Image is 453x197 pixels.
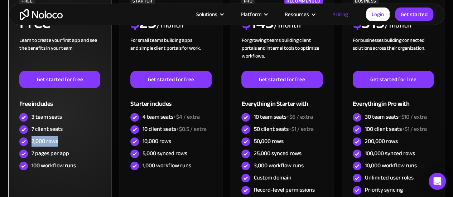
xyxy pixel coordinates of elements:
div: Solutions [196,10,217,19]
div: Free includes [19,88,100,111]
span: +$1 / extra [402,124,427,134]
div: Unlimited user roles [365,174,414,182]
div: Priority syncing [365,186,403,194]
div: 10,000 workflow runs [365,162,417,169]
div: 10 client seats [143,125,207,133]
div: / month [274,20,300,31]
div: / month [385,20,411,31]
div: 7 client seats [32,125,63,133]
a: Get started for free [241,71,322,88]
div: Custom domain [254,174,291,182]
div: 50 client seats [254,125,313,133]
div: 50,000 rows [254,137,283,145]
div: 1,000 workflow runs [143,162,191,169]
div: 25,000 synced rows [254,149,301,157]
div: 100,000 synced rows [365,149,415,157]
div: Everything in Starter with [241,88,322,111]
div: 100 client seats [365,125,427,133]
div: Platform [241,10,261,19]
div: 30 team seats [365,113,427,121]
div: 7 pages per app [32,149,69,157]
div: For businesses building connected solutions across their organization. ‍ [353,36,434,71]
div: Record-level permissions [254,186,314,194]
div: / month [156,20,183,31]
div: 3 team seats [32,113,62,121]
div: Resources [276,10,323,19]
span: +$4 / extra [173,112,200,122]
div: 4 team seats [143,113,200,121]
span: +$10 / extra [399,112,427,122]
div: Open Intercom Messenger [429,173,446,190]
div: 10 team seats [254,113,313,121]
div: Starter includes [130,88,211,111]
div: 3,000 workflow runs [254,162,303,169]
div: 200,000 rows [365,137,398,145]
div: 5,000 synced rows [143,149,187,157]
div: 10,000 rows [143,137,171,145]
div: For small teams building apps and simple client portals for work. ‍ [130,36,211,71]
span: +$0.5 / extra [176,124,207,134]
div: Everything in Pro with [353,88,434,111]
div: For growing teams building client portals and internal tools to optimize workflows. [241,36,322,71]
span: +$1 / extra [288,124,313,134]
a: Pricing [323,10,357,19]
a: Get started for free [130,71,211,88]
a: Get started [395,8,433,21]
a: Get started for free [19,71,100,88]
div: 2,000 rows [32,137,58,145]
h2: 149 [241,13,274,31]
span: +$6 / extra [286,112,313,122]
div: Resources [285,10,309,19]
h2: 29 [130,13,156,31]
div: 100 workflow runs [32,162,76,169]
a: Login [366,8,390,21]
div: Platform [232,10,276,19]
div: Solutions [187,10,232,19]
h2: Free [19,13,50,31]
a: Get started for free [353,71,434,88]
h2: 319 [353,13,385,31]
div: Learn to create your first app and see the benefits in your team ‍ [19,36,100,71]
a: home [20,9,63,20]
